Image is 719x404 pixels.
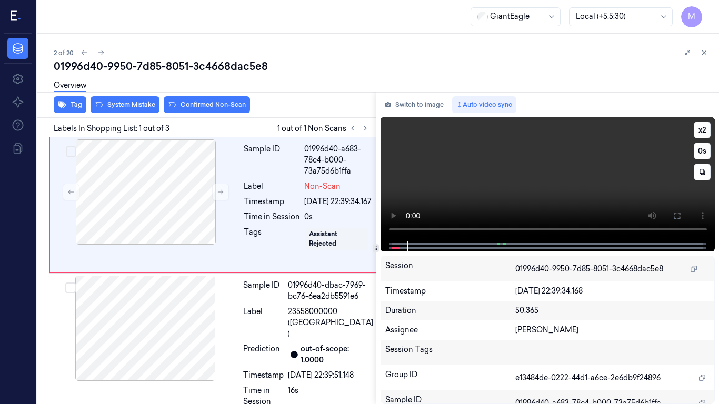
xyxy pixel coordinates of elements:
button: System Mistake [91,96,159,113]
span: 1 out of 1 Non Scans [277,122,372,135]
span: e13484de-0222-44d1-a6ce-2e6db9f24896 [515,372,661,383]
div: 01996d40-9950-7d85-8051-3c4668dac5e8 [54,59,711,74]
div: [PERSON_NAME] [515,325,711,336]
a: Overview [54,80,86,92]
div: Timestamp [244,196,300,207]
div: Timestamp [243,370,284,381]
div: Label [244,181,300,192]
span: 23558000000 ([GEOGRAPHIC_DATA] ) [288,306,373,339]
button: Confirmed Non-Scan [164,96,250,113]
button: Auto video sync [452,96,516,113]
div: 01996d40-a683-78c4-b000-73a75d6b1ffa [304,144,373,177]
div: Sample ID [244,144,300,177]
div: Tags [244,227,300,266]
button: 0s [694,143,711,159]
div: Session Tags [385,344,515,361]
button: Tag [54,96,86,113]
div: Time in Session [244,211,300,223]
span: Labels In Shopping List: 1 out of 3 [54,123,169,134]
button: Switch to image [381,96,448,113]
div: Prediction [243,344,284,366]
div: 50.365 [515,305,711,316]
div: out-of-scope: 1.0000 [301,344,373,366]
div: Assistant Rejected [309,229,365,248]
div: [DATE] 22:39:51.148 [288,370,373,381]
button: Select row [65,282,76,293]
div: [DATE] 22:39:34.168 [515,286,711,297]
div: Label [243,306,284,339]
div: 0s [304,211,373,223]
span: 2 of 20 [54,48,74,57]
div: Session [385,260,515,277]
div: Sample ID [243,280,284,302]
div: 01996d40-dbac-7969-bc76-6ea2db5591e6 [288,280,373,302]
div: Duration [385,305,515,316]
span: 01996d40-9950-7d85-8051-3c4668dac5e8 [515,264,663,275]
span: Non-Scan [304,181,341,192]
div: Timestamp [385,286,515,297]
div: Assignee [385,325,515,336]
div: Group ID [385,369,515,386]
button: M [681,6,702,27]
div: [DATE] 22:39:34.167 [304,196,373,207]
button: x2 [694,122,711,138]
button: Select row [66,146,76,157]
